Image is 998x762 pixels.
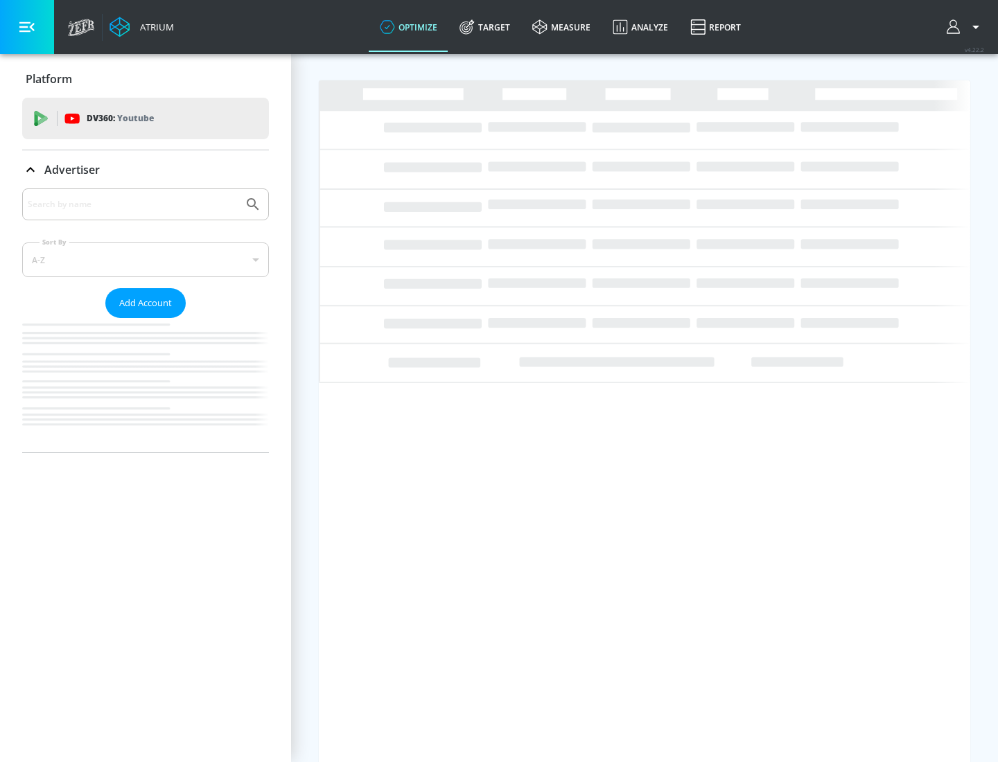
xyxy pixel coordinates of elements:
[679,2,752,52] a: Report
[448,2,521,52] a: Target
[26,71,72,87] p: Platform
[22,242,269,277] div: A-Z
[44,162,100,177] p: Advertiser
[602,2,679,52] a: Analyze
[22,318,269,452] nav: list of Advertiser
[40,238,69,247] label: Sort By
[134,21,174,33] div: Atrium
[22,60,269,98] div: Platform
[87,111,154,126] p: DV360:
[22,98,269,139] div: DV360: Youtube
[22,150,269,189] div: Advertiser
[110,17,174,37] a: Atrium
[105,288,186,318] button: Add Account
[119,295,172,311] span: Add Account
[28,195,238,213] input: Search by name
[369,2,448,52] a: optimize
[965,46,984,53] span: v 4.22.2
[22,188,269,452] div: Advertiser
[117,111,154,125] p: Youtube
[521,2,602,52] a: measure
